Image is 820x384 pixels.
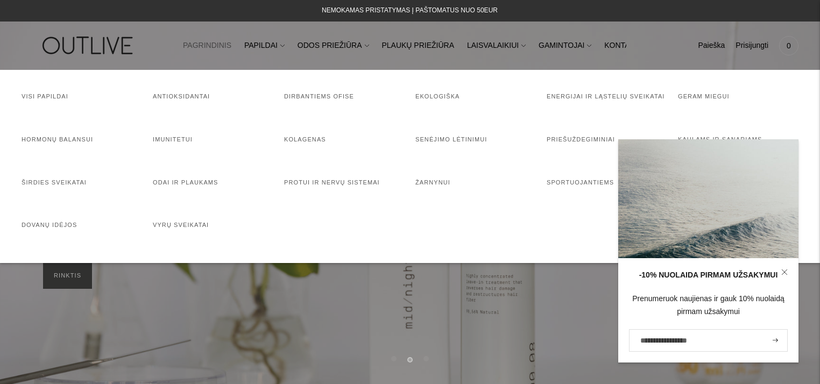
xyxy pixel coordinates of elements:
[539,34,591,58] a: GAMINTOJAI
[736,34,768,58] a: Prisijungti
[244,34,285,58] a: PAPILDAI
[779,34,798,58] a: 0
[381,34,454,58] a: PLAUKŲ PRIEŽIŪRA
[298,34,369,58] a: ODOS PRIEŽIŪRA
[629,269,788,282] div: -10% NUOLAIDA PIRMAM UŽSAKYMUI
[698,34,725,58] a: Paieška
[322,4,498,17] div: NEMOKAMAS PRISTATYMAS Į PAŠTOMATUS NUO 50EUR
[467,34,526,58] a: LAISVALAIKIUI
[183,34,231,58] a: PAGRINDINIS
[781,38,796,53] span: 0
[22,27,156,64] img: OUTLIVE
[629,293,788,318] div: Prenumeruok naujienas ir gauk 10% nuolaidą pirmam užsakymui
[604,34,646,58] a: KONTAKTAI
